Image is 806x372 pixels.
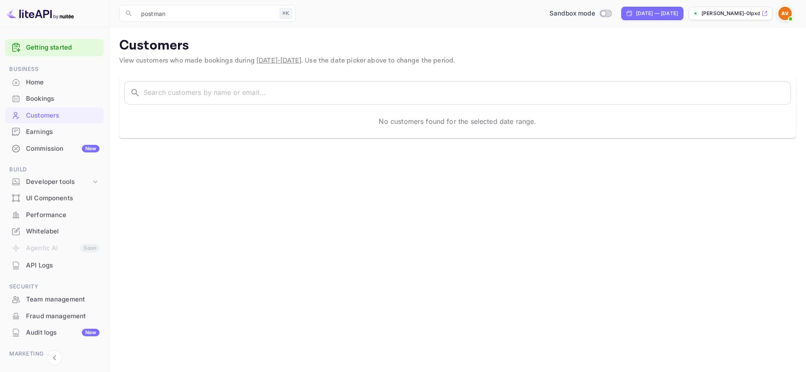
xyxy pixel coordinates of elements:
[26,78,99,87] div: Home
[144,81,791,105] input: Search customers by name or email...
[47,350,62,365] button: Collapse navigation
[5,207,104,223] div: Performance
[26,261,99,270] div: API Logs
[5,223,104,239] a: Whitelabel
[26,94,99,104] div: Bookings
[5,291,104,307] a: Team management
[136,5,276,22] input: Search (e.g. bookings, documentation)
[26,210,99,220] div: Performance
[701,10,760,17] p: [PERSON_NAME]-0lpxd.nui...
[256,56,301,65] span: [DATE] - [DATE]
[26,144,99,154] div: Commission
[280,8,292,19] div: ⌘K
[5,291,104,308] div: Team management
[5,349,104,359] span: Marketing
[26,127,99,137] div: Earnings
[379,116,536,126] p: No customers found for the selected date range.
[119,37,796,54] p: Customers
[5,165,104,174] span: Build
[5,65,104,74] span: Business
[5,223,104,240] div: Whitelabel
[26,111,99,121] div: Customers
[5,107,104,123] a: Customers
[26,227,99,236] div: Whitelabel
[5,91,104,107] div: Bookings
[778,7,792,20] img: Amey Vijeesh
[550,9,595,18] span: Sandbox mode
[26,312,99,321] div: Fraud management
[546,9,615,18] div: Switch to Production mode
[5,282,104,291] span: Security
[5,141,104,157] div: CommissionNew
[5,308,104,324] a: Fraud management
[5,74,104,91] div: Home
[5,257,104,274] div: API Logs
[82,145,99,152] div: New
[26,43,99,52] a: Getting started
[5,39,104,56] div: Getting started
[5,107,104,124] div: Customers
[5,141,104,156] a: CommissionNew
[26,328,99,338] div: Audit logs
[5,175,104,189] div: Developer tools
[636,10,678,17] div: [DATE] — [DATE]
[26,177,91,187] div: Developer tools
[5,325,104,340] a: Audit logsNew
[5,325,104,341] div: Audit logsNew
[5,257,104,273] a: API Logs
[7,7,74,20] img: LiteAPI logo
[5,124,104,140] div: Earnings
[26,194,99,203] div: UI Components
[5,74,104,90] a: Home
[119,56,455,65] span: View customers who made bookings during . Use the date picker above to change the period.
[5,91,104,106] a: Bookings
[82,329,99,336] div: New
[5,124,104,139] a: Earnings
[5,207,104,223] a: Performance
[5,190,104,206] a: UI Components
[26,295,99,304] div: Team management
